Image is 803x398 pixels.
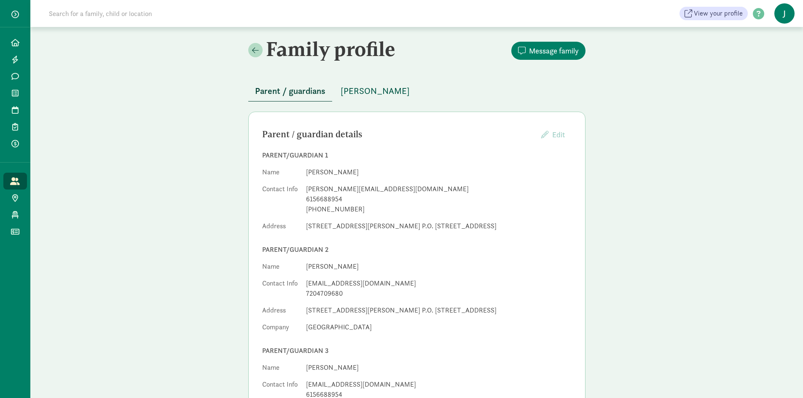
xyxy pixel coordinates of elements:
[694,8,743,19] span: View your profile
[262,278,299,302] dt: Contact Info
[529,45,579,56] span: Message family
[255,84,325,98] span: Parent / guardians
[262,262,299,275] dt: Name
[248,86,332,96] a: Parent / guardians
[306,363,572,373] dd: [PERSON_NAME]
[306,288,572,299] div: 7204709680
[552,130,565,139] span: Edit
[262,167,299,181] dt: Name
[262,150,572,160] div: Parent/guardian 1
[248,37,415,61] h2: Family profile
[306,194,572,204] div: 6156688954
[306,167,572,177] dd: [PERSON_NAME]
[534,126,572,144] button: Edit
[44,5,280,22] input: Search for a family, child or location
[334,81,416,101] button: [PERSON_NAME]
[306,322,572,332] dd: [GEOGRAPHIC_DATA]
[306,221,572,231] dd: [STREET_ADDRESS][PERSON_NAME] P.O. [STREET_ADDRESS]
[306,204,572,214] div: [PHONE_NUMBER]
[306,262,572,272] dd: [PERSON_NAME]
[262,184,299,218] dt: Contact Info
[761,358,803,398] iframe: Chat Widget
[334,86,416,96] a: [PERSON_NAME]
[306,305,572,315] dd: [STREET_ADDRESS][PERSON_NAME] P.O. [STREET_ADDRESS]
[262,322,299,336] dt: Company
[262,221,299,235] dt: Address
[262,128,534,141] div: Parent / guardian details
[341,84,410,98] span: [PERSON_NAME]
[679,7,748,20] a: View your profile
[774,3,795,24] span: J
[306,278,572,288] div: [EMAIL_ADDRESS][DOMAIN_NAME]
[306,184,572,194] div: [PERSON_NAME][EMAIL_ADDRESS][DOMAIN_NAME]
[262,346,572,356] div: Parent/guardian 3
[262,245,572,255] div: Parent/guardian 2
[262,305,299,319] dt: Address
[511,42,585,60] button: Message family
[248,81,332,102] button: Parent / guardians
[306,379,572,390] div: [EMAIL_ADDRESS][DOMAIN_NAME]
[262,363,299,376] dt: Name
